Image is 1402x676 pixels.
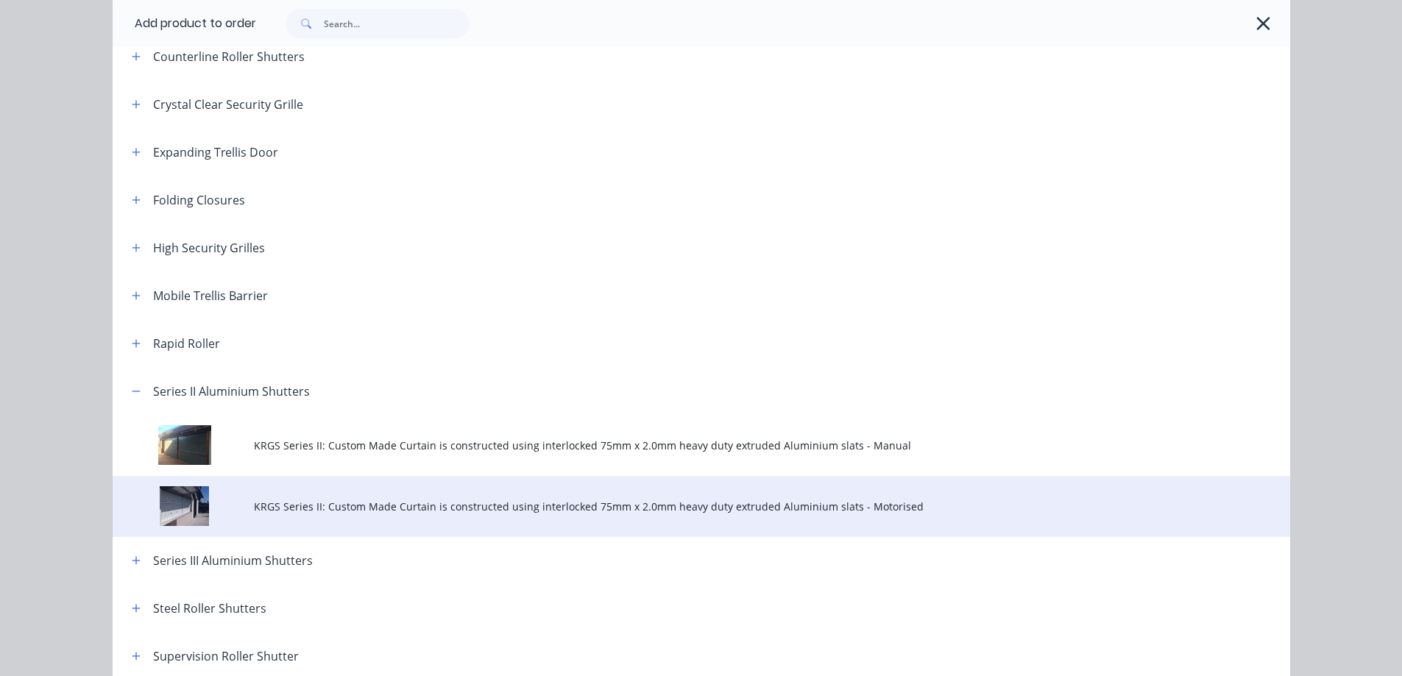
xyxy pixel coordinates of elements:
span: KRGS Series II: Custom Made Curtain is constructed using interlocked 75mm x 2.0mm heavy duty extr... [254,438,1083,453]
div: Expanding Trellis Door [153,143,278,161]
div: Series III Aluminium Shutters [153,552,313,569]
div: Folding Closures [153,191,245,209]
div: Series II Aluminium Shutters [153,383,310,400]
div: Crystal Clear Security Grille [153,96,303,113]
div: Counterline Roller Shutters [153,48,305,65]
span: KRGS Series II: Custom Made Curtain is constructed using interlocked 75mm x 2.0mm heavy duty extr... [254,499,1083,514]
div: Supervision Roller Shutter [153,647,299,665]
div: Steel Roller Shutters [153,599,266,617]
div: Mobile Trellis Barrier [153,287,268,305]
div: Rapid Roller [153,335,220,352]
div: High Security Grilles [153,239,265,257]
input: Search... [324,9,470,38]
